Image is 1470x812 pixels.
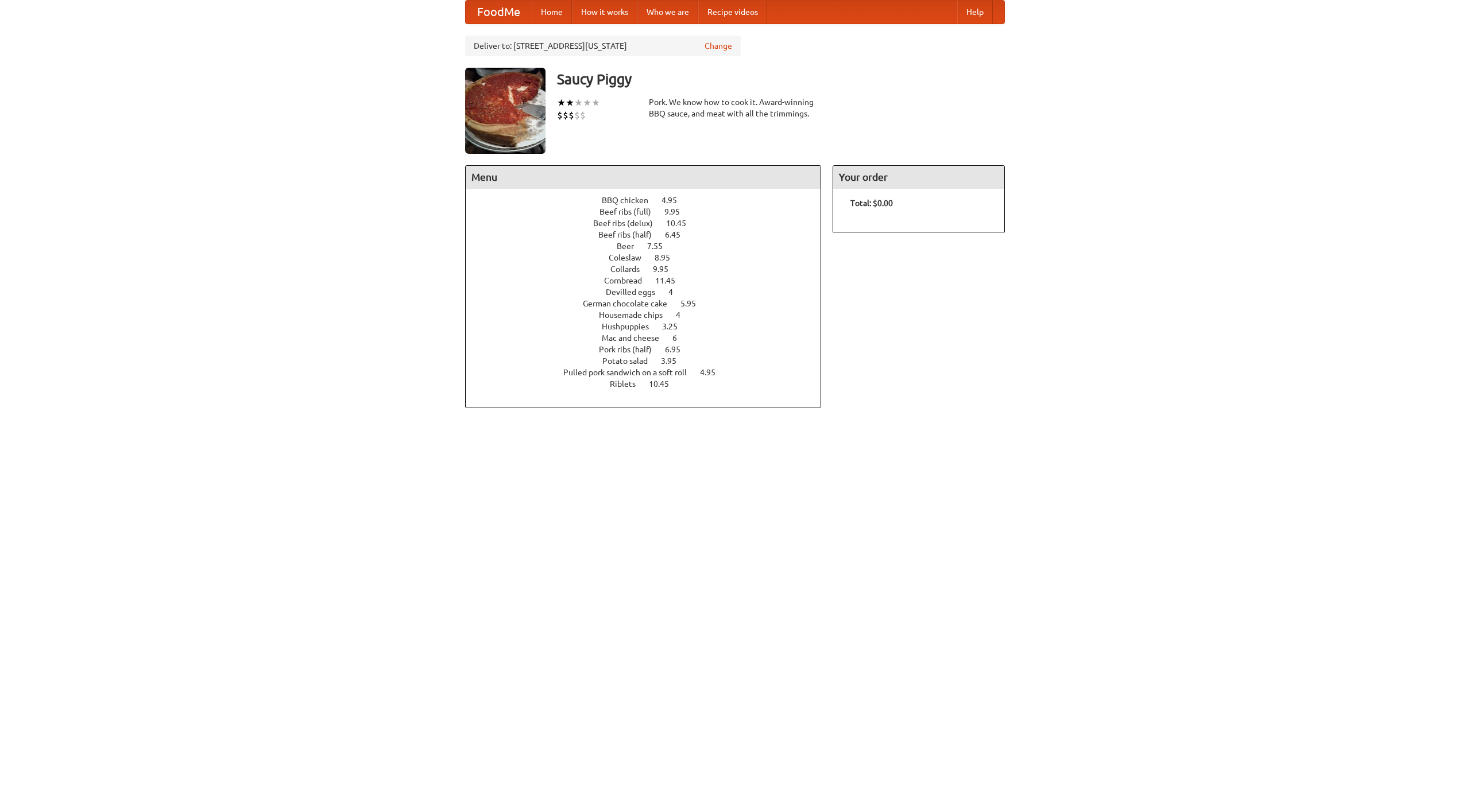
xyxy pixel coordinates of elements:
span: 10.45 [666,219,698,228]
a: Riblets 10.45 [610,379,690,388]
span: Mac and cheese [602,333,671,343]
h4: Menu [466,166,821,189]
a: Cornbread 11.45 [604,276,697,285]
span: 8.95 [655,253,682,262]
span: Beer [617,242,645,251]
a: Who we are [637,1,698,24]
a: FoodMe [466,1,532,24]
span: BBQ chicken [602,196,660,205]
div: Pork. We know how to cook it. Award-winning BBQ sauce, and meat with all the trimmings. [649,96,821,119]
a: Pulled pork sandwich on a soft roll 4.95 [563,368,737,377]
span: 7.55 [647,242,674,251]
li: $ [574,109,580,122]
li: ★ [566,96,574,109]
a: Change [705,40,732,52]
span: Riblets [610,379,647,388]
a: German chocolate cake 5.95 [583,299,717,308]
a: Devilled eggs 4 [606,287,694,297]
span: 6.95 [665,345,692,354]
span: 3.95 [661,356,688,366]
span: Coleslaw [609,253,653,262]
span: 3.25 [662,322,689,331]
a: Beef ribs (full) 9.95 [599,207,701,216]
span: 9.95 [653,265,680,274]
span: Potato salad [602,356,659,366]
span: 9.95 [664,207,691,216]
li: ★ [557,96,566,109]
a: Pork ribs (half) 6.95 [599,345,702,354]
span: Beef ribs (full) [599,207,663,216]
span: 4 [676,310,692,320]
span: 4.95 [700,368,727,377]
span: Pork ribs (half) [599,345,663,354]
span: 4 [668,287,684,297]
a: Collards 9.95 [610,265,690,274]
a: Coleslaw 8.95 [609,253,691,262]
div: Deliver to: [STREET_ADDRESS][US_STATE] [465,36,741,56]
a: Beer 7.55 [617,242,684,251]
span: Beef ribs (half) [598,230,663,239]
a: Potato salad 3.95 [602,356,698,366]
a: Mac and cheese 6 [602,333,698,343]
a: BBQ chicken 4.95 [602,196,698,205]
a: Beef ribs (delux) 10.45 [593,219,707,228]
li: ★ [583,96,591,109]
span: 10.45 [649,379,680,388]
li: ★ [574,96,583,109]
h4: Your order [833,166,1004,189]
span: Hushpuppies [602,322,660,331]
li: $ [568,109,574,122]
li: $ [580,109,586,122]
li: $ [557,109,563,122]
a: Beef ribs (half) 6.45 [598,230,702,239]
span: Housemade chips [599,310,674,320]
a: Housemade chips 4 [599,310,702,320]
span: Pulled pork sandwich on a soft roll [563,368,698,377]
span: Cornbread [604,276,653,285]
span: 11.45 [655,276,687,285]
a: Home [532,1,572,24]
h3: Saucy Piggy [557,68,1005,91]
a: Hushpuppies 3.25 [602,322,699,331]
span: Devilled eggs [606,287,667,297]
span: 6.45 [665,230,692,239]
li: ★ [591,96,600,109]
span: 5.95 [680,299,707,308]
li: $ [563,109,568,122]
span: Beef ribs (delux) [593,219,664,228]
span: 6 [672,333,688,343]
span: German chocolate cake [583,299,679,308]
img: angular.jpg [465,68,546,154]
span: 4.95 [661,196,688,205]
b: Total: $0.00 [850,199,893,208]
a: Help [957,1,993,24]
a: Recipe videos [698,1,767,24]
span: Collards [610,265,651,274]
a: How it works [572,1,637,24]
